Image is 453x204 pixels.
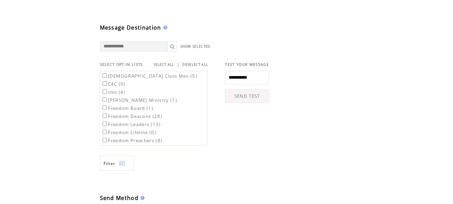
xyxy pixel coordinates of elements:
label: Freedom Leaders (13) [101,121,161,127]
span: Send Method [100,194,139,202]
input: [DEMOGRAPHIC_DATA] Class Men (5) [103,73,107,78]
label: Freedom Deacons (28) [101,113,163,119]
input: Freedom Leaders (13) [103,122,107,126]
a: Filter [100,156,133,171]
input: Freedom Lifeline (0) [103,130,107,134]
span: | [177,62,180,68]
a: SHOW SELECTED [180,44,211,49]
span: Message Destination [100,24,161,31]
input: C4C (9) [103,81,107,86]
label: [PERSON_NAME] Ministry (1) [101,97,177,103]
a: SELECT ALL [154,63,174,67]
input: Freedom Deacons (28) [103,114,107,118]
input: [PERSON_NAME] Ministry (1) [103,97,107,102]
label: C4C (9) [101,81,125,87]
input: cms (4) [103,89,107,94]
input: Freedom Preachers (8) [103,138,107,142]
label: Freedom Board (1) [101,105,154,111]
label: cms (4) [101,89,125,95]
a: SEND TEST [225,89,269,103]
span: SELECT OPT-IN LISTS [100,62,143,67]
img: filters.png [119,156,125,171]
label: [DEMOGRAPHIC_DATA] Class Men (5) [101,73,197,79]
input: Freedom Board (1) [103,106,107,110]
span: Show filters [104,161,116,166]
label: Freedom Preachers (8) [101,137,163,144]
span: TEST YOUR MESSAGE [225,62,269,67]
a: DESELECT ALL [182,63,208,67]
img: help.gif [161,26,167,30]
img: help.gif [138,196,145,200]
label: Freedom Lifeline (0) [101,129,157,135]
